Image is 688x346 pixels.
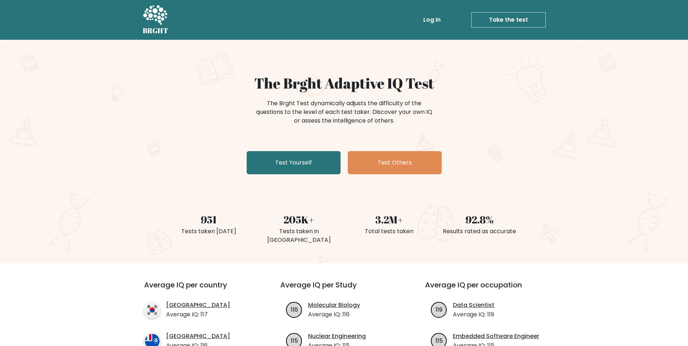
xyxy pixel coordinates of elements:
[144,281,254,298] h3: Average IQ per country
[291,336,298,345] text: 115
[453,301,494,309] a: Data Scientist
[168,212,250,227] div: 951
[420,13,443,27] a: Log in
[144,302,160,318] img: country
[168,74,520,92] h1: The Brght Adaptive IQ Test
[143,26,169,35] h5: BRGHT
[247,151,341,174] a: Test Yourself
[258,212,340,227] div: 205K+
[258,227,340,244] div: Tests taken in [GEOGRAPHIC_DATA]
[439,227,520,236] div: Results rated as accurate
[143,3,169,37] a: BRGHT
[254,99,434,125] div: The Brght Test dynamically adjusts the difficulty of the questions to the level of each test take...
[471,12,546,27] a: Take the test
[166,310,230,319] p: Average IQ: 117
[436,336,443,345] text: 115
[166,301,230,309] a: [GEOGRAPHIC_DATA]
[166,332,230,341] a: [GEOGRAPHIC_DATA]
[280,281,408,298] h3: Average IQ per Study
[168,227,250,236] div: Tests taken [DATE]
[308,332,366,341] a: Nuclear Engineering
[453,332,539,341] a: Embedded Software Engineer
[348,151,442,174] a: Test Others
[308,310,360,319] p: Average IQ: 116
[308,301,360,309] a: Molecular Biology
[349,212,430,227] div: 3.2M+
[453,310,494,319] p: Average IQ: 119
[349,227,430,236] div: Total tests taken
[291,305,298,313] text: 116
[425,281,553,298] h3: Average IQ per occupation
[439,212,520,227] div: 92.8%
[436,305,442,313] text: 119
